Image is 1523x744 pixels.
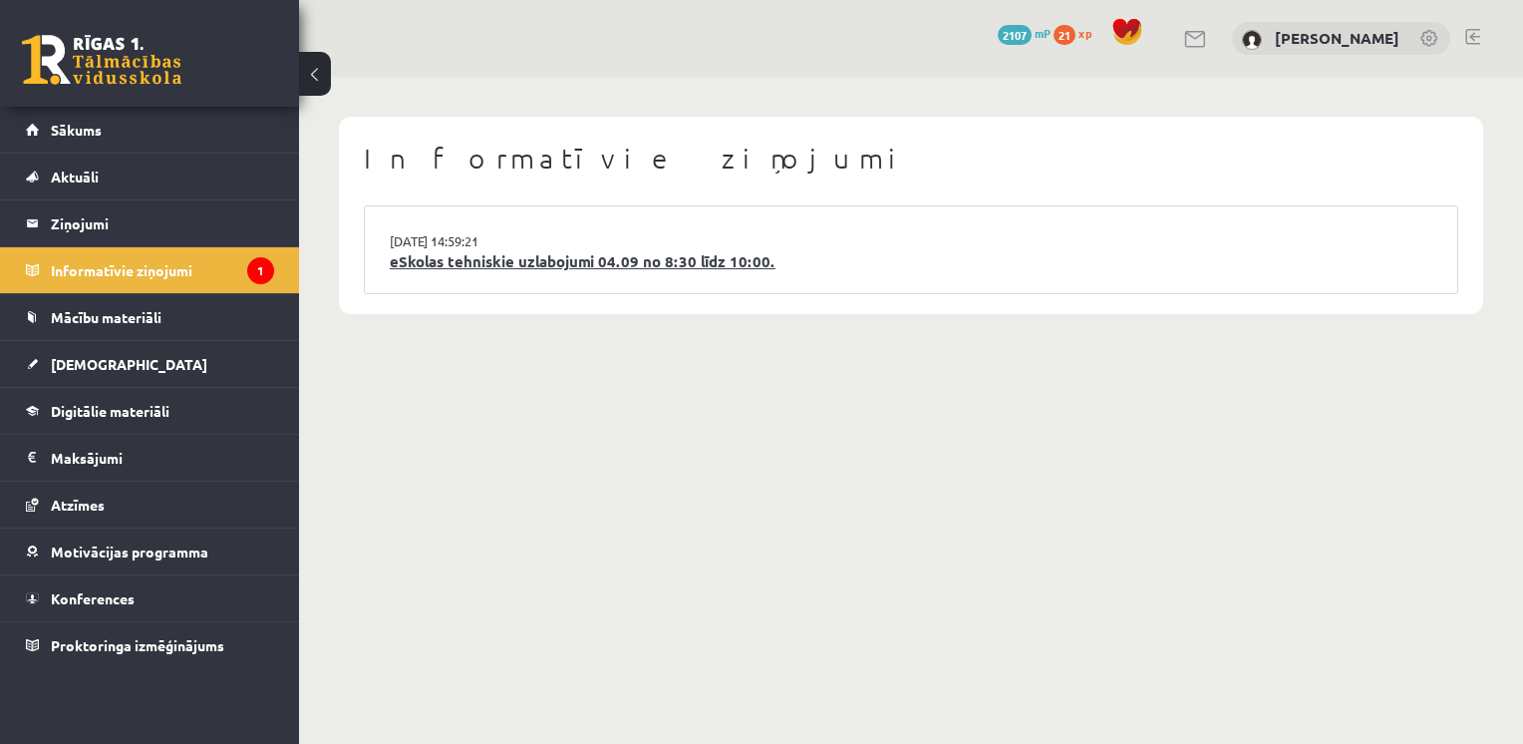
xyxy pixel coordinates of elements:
[390,231,539,251] a: [DATE] 14:59:21
[26,529,274,574] a: Motivācijas programma
[51,355,207,373] span: [DEMOGRAPHIC_DATA]
[51,435,274,481] legend: Maksājumi
[51,496,105,514] span: Atzīmes
[26,247,274,293] a: Informatīvie ziņojumi1
[26,200,274,246] a: Ziņojumi
[26,575,274,621] a: Konferences
[26,622,274,668] a: Proktoringa izmēģinājums
[1054,25,1075,45] span: 21
[26,435,274,481] a: Maksājumi
[26,388,274,434] a: Digitālie materiāli
[51,247,274,293] legend: Informatīvie ziņojumi
[26,154,274,199] a: Aktuāli
[1035,25,1051,41] span: mP
[51,402,169,420] span: Digitālie materiāli
[51,121,102,139] span: Sākums
[51,200,274,246] legend: Ziņojumi
[247,257,274,284] i: 1
[51,308,161,326] span: Mācību materiāli
[364,142,1458,176] h1: Informatīvie ziņojumi
[51,589,135,607] span: Konferences
[51,636,224,654] span: Proktoringa izmēģinājums
[390,250,1432,273] a: eSkolas tehniskie uzlabojumi 04.09 no 8:30 līdz 10:00.
[22,35,181,85] a: Rīgas 1. Tālmācības vidusskola
[26,107,274,153] a: Sākums
[1275,28,1399,48] a: [PERSON_NAME]
[51,543,208,560] span: Motivācijas programma
[26,482,274,528] a: Atzīmes
[51,168,99,186] span: Aktuāli
[26,341,274,387] a: [DEMOGRAPHIC_DATA]
[1078,25,1091,41] span: xp
[26,294,274,340] a: Mācību materiāli
[1054,25,1101,41] a: 21 xp
[998,25,1051,41] a: 2107 mP
[998,25,1032,45] span: 2107
[1242,30,1262,50] img: Gabriela Grase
